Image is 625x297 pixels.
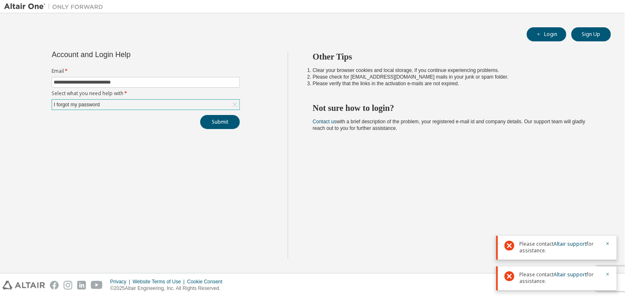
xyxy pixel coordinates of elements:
div: Privacy [110,278,133,285]
h2: Other Tips [313,51,597,62]
p: © 2025 Altair Engineering, Inc. All Rights Reserved. [110,285,227,292]
a: Altair support [554,240,587,247]
a: Contact us [313,119,336,125]
img: instagram.svg [64,281,72,290]
div: I forgot my password [52,100,101,109]
button: Login [527,27,566,41]
div: Cookie Consent [187,278,227,285]
button: Sign Up [571,27,611,41]
img: linkedin.svg [77,281,86,290]
span: with a brief description of the problem, your registered e-mail id and company details. Our suppo... [313,119,585,131]
li: Clear your browser cookies and local storage, if you continue experiencing problems. [313,67,597,74]
button: Submit [200,115,240,129]
label: Select what you need help with [52,90,240,97]
div: I forgot my password [52,100,239,110]
span: Please contact for assistance. [519,271,600,285]
div: Website Terms of Use [133,278,187,285]
h2: Not sure how to login? [313,103,597,113]
span: Please contact for assistance. [519,241,600,254]
label: Email [52,68,240,74]
div: Account and Login Help [52,51,202,58]
li: Please check for [EMAIL_ADDRESS][DOMAIN_NAME] mails in your junk or spam folder. [313,74,597,80]
img: youtube.svg [91,281,103,290]
li: Please verify that the links in the activation e-mails are not expired. [313,80,597,87]
a: Altair support [554,271,587,278]
img: facebook.svg [50,281,59,290]
img: Altair One [4,2,107,11]
img: altair_logo.svg [2,281,45,290]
